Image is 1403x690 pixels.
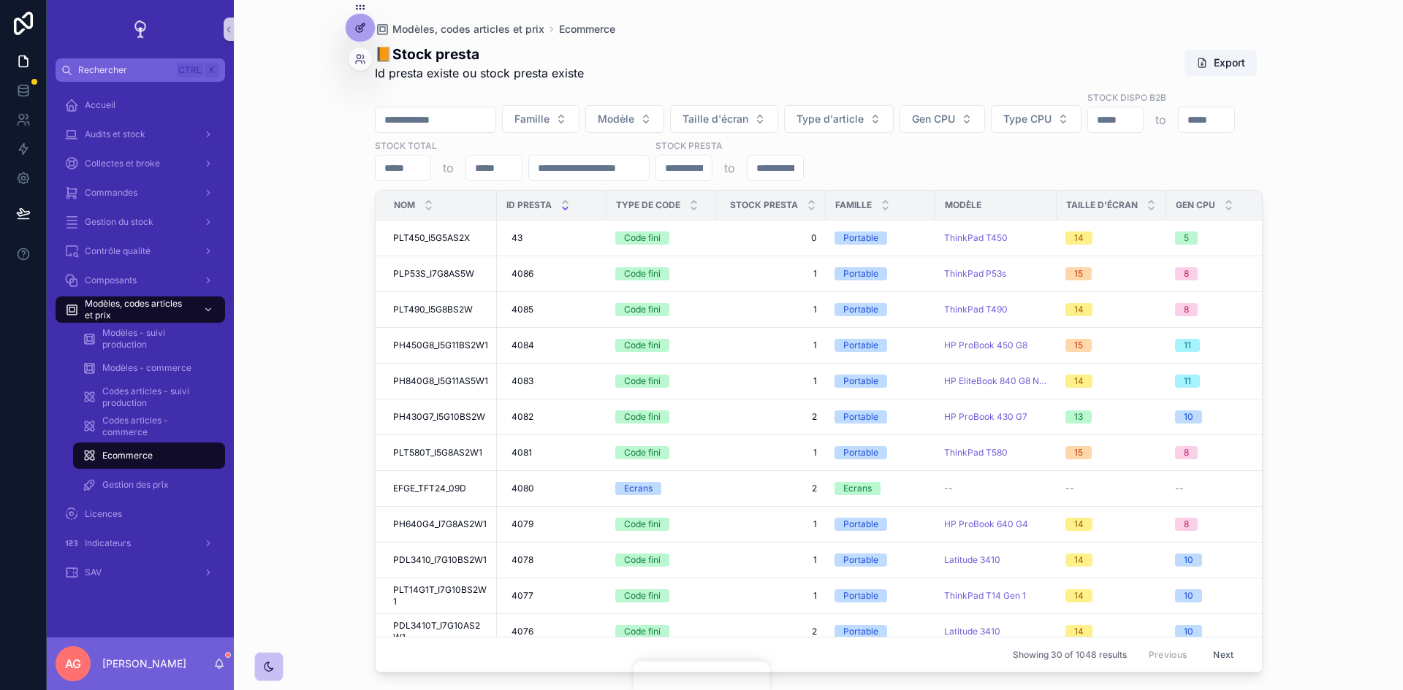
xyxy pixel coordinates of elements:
div: Ecrans [843,482,872,495]
span: Famille [514,112,550,126]
a: Code fini [615,625,707,638]
span: PLP53S_I7G8AS5W [393,268,474,280]
span: Type d'article [796,112,864,126]
a: 10 [1175,589,1267,602]
a: 1 [725,268,817,280]
span: PDL3410_I7G10BS2W1 [393,554,487,566]
a: Portable [834,231,927,245]
div: Code fini [624,518,661,531]
button: Select Button [502,105,579,133]
div: 15 [1074,339,1083,352]
div: 11 [1184,375,1191,388]
div: scrollable content [47,82,234,605]
a: 1 [725,554,817,566]
div: Code fini [624,339,661,352]
span: PH450G8_I5G11BS2W1 [393,340,488,351]
span: Stock presta [730,199,798,211]
span: Accueil [85,99,115,111]
a: Portable [834,446,927,459]
div: 15 [1074,267,1083,280]
a: Accueil [56,92,225,118]
a: ThinkPad T14 Gen 1 [944,590,1026,602]
a: Gestion des prix [73,472,225,498]
a: 14 [1065,303,1157,316]
a: -- [944,483,1048,494]
span: 1 [725,340,817,351]
div: 10 [1184,410,1193,423]
span: HP ProBook 640 G4 [944,518,1028,530]
span: Composants [85,275,137,286]
a: Ecrans [615,482,707,495]
span: Indicateurs [85,537,131,549]
span: Licences [85,508,122,520]
a: ThinkPad T450 [944,232,1008,244]
p: to [724,159,735,177]
span: Collectes et broke [85,158,160,169]
a: Code fini [615,339,707,352]
span: 4080 [512,483,534,494]
a: 5 [1175,231,1267,245]
span: EFGE_TFT24_09D [393,483,466,494]
a: Contrôle qualité [56,238,225,264]
a: Ecommerce [73,442,225,469]
span: Gestion du stock [85,216,153,228]
span: HP ProBook 450 G8 [944,340,1027,351]
div: 14 [1074,625,1084,638]
a: ThinkPad T490 [944,304,1008,315]
div: Portable [843,518,878,531]
a: PLT580T_I5G8AS2W1 [393,447,488,459]
span: 1 [725,304,817,315]
span: ThinkPad T580 [944,447,1008,459]
p: to [1155,111,1166,129]
a: Ecrans [834,482,927,495]
a: 10 [1175,625,1267,638]
button: RechercherCtrlK [56,58,225,82]
span: K [206,64,218,76]
a: Portable [834,589,927,602]
div: Code fini [624,625,661,638]
span: Type de code [616,199,680,211]
a: PDL3410T_I7G10AS2W1 [393,620,488,643]
a: ThinkPad P53s [944,268,1006,280]
a: ThinkPad P53s [944,268,1048,280]
a: Code fini [615,553,707,567]
div: Portable [843,589,878,602]
span: Gen CPU [1176,199,1215,211]
div: 8 [1184,446,1189,459]
a: 4076 [506,620,598,643]
label: Stock presta [655,139,723,152]
a: 8 [1175,446,1267,459]
a: 2 [725,411,817,423]
a: 14 [1065,375,1157,388]
a: 4081 [506,441,598,464]
a: 14 [1065,553,1157,567]
a: 15 [1065,446,1157,459]
a: SAV [56,559,225,586]
span: SAV [85,567,102,578]
span: -- [1175,483,1184,494]
label: Stock dispo B2B [1087,91,1166,104]
span: Id Presta [506,199,552,211]
a: 4082 [506,405,598,429]
div: Portable [843,339,878,352]
div: 14 [1074,303,1084,316]
a: Licences [56,501,225,527]
a: HP EliteBook 840 G8 Notebook PC [944,375,1048,387]
button: Select Button [585,105,664,133]
span: 2 [725,483,817,494]
span: Modèles, codes articles et prix [392,22,544,37]
a: 8 [1175,303,1267,316]
a: 4078 [506,548,598,572]
span: PH640G4_I7G8AS2W1 [393,518,487,530]
a: 14 [1065,518,1157,531]
a: EFGE_TFT24_09D [393,483,488,494]
a: PLT14G1T_I7G10BS2W1 [393,584,488,607]
a: Code fini [615,589,707,602]
div: 14 [1074,231,1084,245]
span: 1 [725,518,817,530]
div: 8 [1184,518,1189,531]
span: Famille [835,199,872,211]
span: PH430G7_I5G10BS2W [393,411,485,423]
a: 8 [1175,518,1267,531]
